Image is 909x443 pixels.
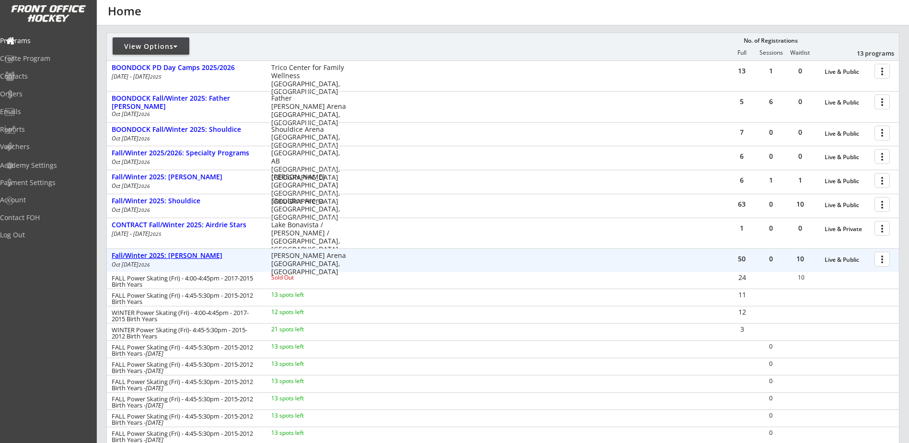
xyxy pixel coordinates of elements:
div: 13 spots left [271,378,333,384]
div: 0 [786,129,815,136]
div: Shouldice Arena [GEOGRAPHIC_DATA], [GEOGRAPHIC_DATA] [271,197,346,221]
div: Oct [DATE] [112,183,258,189]
em: 2026 [138,183,150,189]
div: 13 spots left [271,430,333,436]
div: Live & Public [825,256,870,263]
div: Fall/Winter 2025: Shouldice [112,197,261,205]
button: more_vert [874,173,890,188]
div: Lake Bonavista / [PERSON_NAME] / [GEOGRAPHIC_DATA], [GEOGRAPHIC_DATA] [271,221,346,253]
div: 21 spots left [271,326,333,332]
div: FALL Power Skating (Fri) - 4:45-5:30pm - 2015-2012 Birth Years - [112,396,258,408]
div: Oct [DATE] [112,111,258,117]
em: 2026 [138,159,150,165]
div: [PERSON_NAME][GEOGRAPHIC_DATA] [GEOGRAPHIC_DATA], [GEOGRAPHIC_DATA] [271,173,346,205]
em: [DATE] [146,418,163,427]
div: 0 [757,129,785,136]
em: 2025 [150,231,161,237]
div: 7 [727,129,756,136]
div: 0 [757,412,785,419]
div: 1 [786,177,815,184]
div: 11 [728,291,756,298]
div: 0 [757,153,785,160]
div: BOONDOCK PD Day Camps 2025/2026 [112,64,261,72]
div: CONTRACT Fall/Winter 2025: Airdrie Stars [112,221,261,229]
div: FALL Power Skating (Fri) - 4:45-5:30pm - 2015-2012 Birth Years [112,292,258,305]
div: WINTER Power Skating (Fri)- 4:45-5:30pm - 2015-2012 Birth Years [112,327,258,339]
div: 5 [727,98,756,105]
div: Oct [DATE] [112,262,258,268]
div: View Options [113,42,189,51]
div: Live & Public [825,130,870,137]
div: Live & Private [825,226,870,233]
div: [DATE] - [DATE] [112,74,258,80]
div: 6 [727,177,756,184]
em: [DATE] [146,349,163,358]
div: 13 programs [844,49,894,58]
div: 0 [757,361,785,367]
div: 13 spots left [271,292,333,298]
em: [DATE] [146,384,163,392]
div: Live & Public [825,99,870,106]
button: more_vert [874,94,890,109]
div: Waitlist [785,49,814,56]
div: 13 spots left [271,344,333,350]
div: Live & Public [825,178,870,185]
div: 10 [786,256,815,262]
em: 2026 [138,111,150,117]
div: 0 [786,68,815,74]
div: 13 spots left [271,361,333,367]
div: WINTER Power Skating (Fri) - 4:00-4:45pm - 2017-2015 Birth Years [112,310,258,322]
div: Oct [DATE] [112,207,258,213]
div: FALL Power Skating (Fri) - 4:45-5:30pm - 2015-2012 Birth Years - [112,344,258,357]
div: Fall/Winter 2025: [PERSON_NAME] [112,252,261,260]
div: FALL Power Skating (Fri) - 4:45-5:30pm - 2015-2012 Birth Years - [112,413,258,426]
div: 12 [728,309,756,315]
button: more_vert [874,149,890,164]
div: Fall/Winter 2025: [PERSON_NAME] [112,173,261,181]
div: 0 [757,256,785,262]
div: 24 [728,274,756,281]
div: FALL Power Skating (Fri) - 4:45-5:30pm - 2015-2012 Birth Years - [112,361,258,374]
div: Fall/Winter 2025/2026: Specialty Programs [112,149,261,157]
em: 2026 [138,207,150,213]
div: Live & Public [825,154,870,161]
em: 2026 [138,261,150,268]
div: 0 [786,153,815,160]
button: more_vert [874,64,890,79]
em: [DATE] [146,366,163,375]
div: 0 [757,343,785,350]
div: 10 [786,201,815,208]
div: 6 [757,98,785,105]
em: [DATE] [146,401,163,409]
div: FALL Power Skating (Fri) - 4:45-5:30pm - 2015-2012 Birth Years - [112,431,258,443]
button: more_vert [874,126,890,140]
div: BOONDOCK Fall/Winter 2025: Shouldice [112,126,261,134]
div: Trico Center for Family Wellness [GEOGRAPHIC_DATA], [GEOGRAPHIC_DATA] [271,64,346,96]
div: 12 spots left [271,309,333,315]
div: Shouldice Arena [GEOGRAPHIC_DATA], [GEOGRAPHIC_DATA] [271,126,346,150]
div: 0 [786,98,815,105]
em: 2026 [138,135,150,142]
div: FALL Power Skating (Fri) - 4:45-5:30pm - 2015-2012 Birth Years - [112,379,258,391]
div: 50 [727,256,756,262]
div: No. of Registrations [741,37,800,44]
div: 1 [757,68,785,74]
div: Oct [DATE] [112,159,258,165]
div: 13 spots left [271,396,333,401]
div: 1 [757,177,785,184]
div: 10 [787,275,815,280]
div: 0 [786,225,815,232]
div: Father [PERSON_NAME] Arena [GEOGRAPHIC_DATA], [GEOGRAPHIC_DATA] [271,94,346,127]
button: more_vert [874,221,890,236]
div: FALL Power Skating (Fri) - 4:00-4:45pm - 2017-2015 Birth Years [112,275,258,288]
div: Sessions [757,49,785,56]
div: [PERSON_NAME] Arena [GEOGRAPHIC_DATA], [GEOGRAPHIC_DATA] [271,252,346,276]
div: 0 [757,225,785,232]
div: [DATE] - [DATE] [112,231,258,237]
em: 2025 [150,73,161,80]
div: Sold Out [271,275,333,280]
div: 0 [757,430,785,436]
div: 13 [727,68,756,74]
div: Live & Public [825,202,870,209]
div: 1 [727,225,756,232]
